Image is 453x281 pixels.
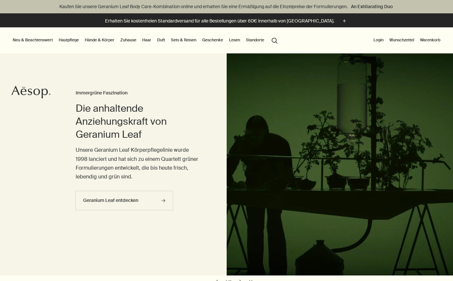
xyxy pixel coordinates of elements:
button: Neu & Beachtenswert [11,36,54,44]
h3: Immergrüne Faszination [76,89,201,97]
button: Login [372,36,385,44]
button: Erhalten Sie kostenfreien Standardversand für alle Bestellungen über 60€ innerhalb von [GEOGRAPHI... [105,17,348,25]
a: Wunschzettel [388,36,415,44]
button: Menüpunkt "Suche" öffnen [269,34,280,46]
a: Duft [156,36,166,44]
a: Haar [141,36,153,44]
svg: Aesop [11,86,51,99]
a: An Exhilarating Duo [350,3,394,10]
button: Standorte [245,36,265,44]
h2: Die anhaltende Anziehungskraft von Geranium Leaf [76,102,201,141]
a: Geranium Leaf entdecken [75,191,173,210]
a: Geschenke [201,36,224,44]
p: Unsere Geranium Leaf Körperpflegelinie wurde 1998 lanciert und hat sich zu einem Quartett grüner ... [76,146,201,181]
a: Hände & Körper [83,36,116,44]
nav: primary [11,27,280,53]
a: Zuhause [119,36,138,44]
a: Sets & Reisen [170,36,198,44]
a: Aesop [11,86,51,100]
button: Warenkorb [419,36,442,44]
p: Kaufen Sie unsere Geranium Leaf Body Care-Kombination online und erhalten Sie eine Ermäßigung auf... [7,3,446,10]
a: Hautpflege [57,36,80,44]
p: Erhalten Sie kostenfreien Standardversand für alle Bestellungen über 60€ innerhalb von [GEOGRAPHI... [105,18,334,24]
nav: supplementary [372,27,442,53]
a: Lesen [228,36,241,44]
